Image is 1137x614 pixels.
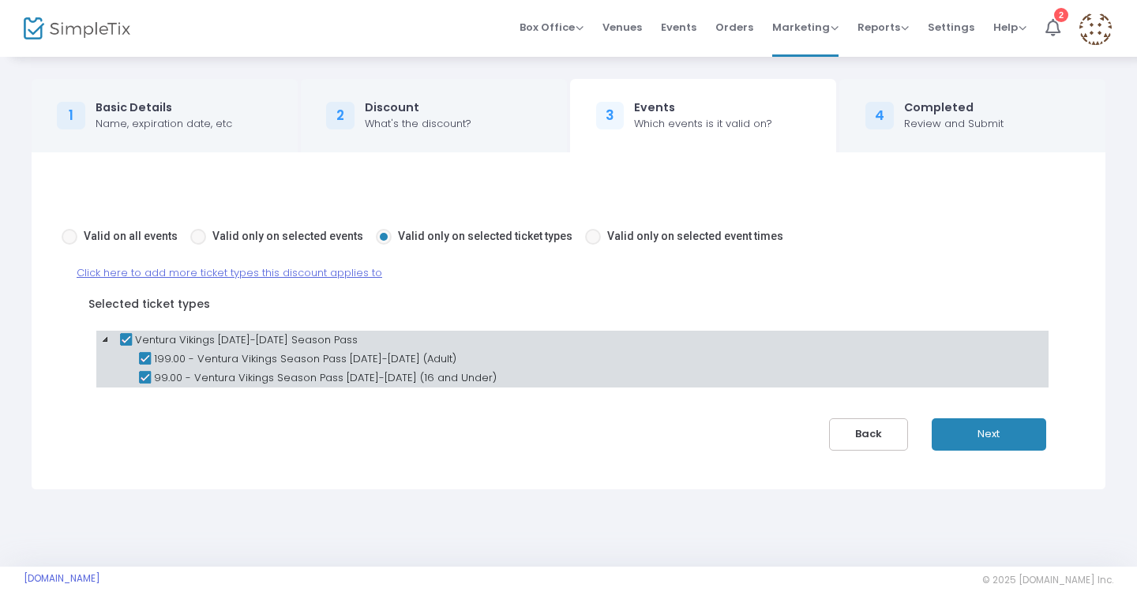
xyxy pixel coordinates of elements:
[607,230,783,242] span: Valid only on selected event times
[715,7,753,47] span: Orders
[77,265,382,280] span: Click here to add more ticket types this discount applies to
[602,7,642,47] span: Venues
[928,7,974,47] span: Settings
[865,102,894,130] div: 4
[520,20,584,35] span: Box Office
[634,116,772,132] div: Which events is it valid on?
[634,99,772,116] div: Events
[398,230,572,242] span: Valid only on selected ticket types
[904,116,1004,132] div: Review and Submit
[596,102,625,130] div: 3
[982,574,1113,586] span: © 2025 [DOMAIN_NAME] Inc.
[326,102,355,130] div: 2
[365,99,471,116] div: Discount
[134,369,500,387] a: 99.00 - Ventura Vikings Season Pass [DATE]-[DATE] (16 and Under)
[115,331,361,350] a: Ventura Vikings [DATE]-[DATE] Season Pass
[857,20,909,35] span: Reports
[96,99,232,116] div: Basic Details
[57,102,85,130] div: 1
[993,20,1026,35] span: Help
[134,350,460,369] a: 199.00 - Ventura Vikings Season Pass [DATE]-[DATE] (Adult)
[84,230,178,242] span: Valid on all events
[772,20,839,35] span: Marketing
[1054,8,1068,22] div: 2
[365,116,471,132] div: What's the discount?
[829,418,908,451] button: Back
[904,99,1004,116] div: Completed
[24,572,100,585] a: [DOMAIN_NAME]
[96,116,232,132] div: Name, expiration date, etc
[661,7,696,47] span: Events
[212,230,363,242] span: Valid only on selected events
[88,296,210,313] label: Selected ticket types
[932,418,1046,451] button: Next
